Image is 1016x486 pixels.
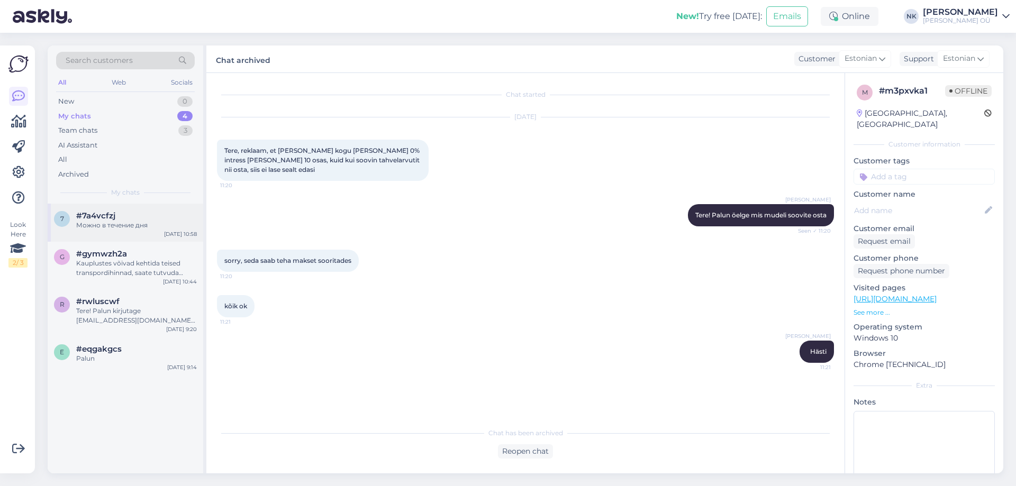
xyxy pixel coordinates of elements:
[810,347,827,355] span: Hästi
[854,264,949,278] div: Request phone number
[60,253,65,261] span: g
[854,282,995,294] p: Visited pages
[854,169,995,185] input: Add a tag
[854,155,995,167] p: Customer tags
[66,55,133,66] span: Search customers
[76,221,197,230] div: Можно в течение дня
[58,125,97,136] div: Team chats
[76,297,120,306] span: #rwluscwf
[224,146,421,173] span: Tere, reklaam, et [PERSON_NAME] kogu [PERSON_NAME] 0% intress [PERSON_NAME] 10 osas, kuid kui soo...
[76,259,197,278] div: Kauplustes võivad kehtida teised transpordihinnad, saate tutvuda hinnakirjaga siin: [URL][DOMAIN_...
[177,111,193,122] div: 4
[854,253,995,264] p: Customer phone
[177,96,193,107] div: 0
[56,76,68,89] div: All
[76,211,115,221] span: #7a4vcfzj
[220,181,260,189] span: 11:20
[166,325,197,333] div: [DATE] 9:20
[76,306,197,325] div: Tere! Palun kirjutage [EMAIL_ADDRESS][DOMAIN_NAME] meilile ja lisage tellimuse numbri, saame muut...
[854,205,983,216] input: Add name
[217,112,834,122] div: [DATE]
[224,256,351,264] span: sorry, seda saab teha makset sooritades
[766,6,808,26] button: Emails
[943,53,975,65] span: Estonian
[60,348,64,356] span: e
[854,322,995,333] p: Operating system
[58,140,97,151] div: AI Assistant
[791,363,831,371] span: 11:21
[58,96,74,107] div: New
[60,215,64,223] span: 7
[854,140,995,149] div: Customer information
[217,90,834,99] div: Chat started
[76,249,127,259] span: #gymwzh2a
[110,76,128,89] div: Web
[821,7,878,26] div: Online
[8,258,28,268] div: 2 / 3
[220,318,260,326] span: 11:21
[164,230,197,238] div: [DATE] 10:58
[58,154,67,165] div: All
[58,169,89,180] div: Archived
[76,344,122,354] span: #eqgakgcs
[60,300,65,308] span: r
[900,53,934,65] div: Support
[945,85,992,97] span: Offline
[857,108,984,130] div: [GEOGRAPHIC_DATA], [GEOGRAPHIC_DATA]
[498,444,553,459] div: Reopen chat
[8,220,28,268] div: Look Here
[224,302,247,310] span: kõik ok
[854,397,995,408] p: Notes
[854,234,915,249] div: Request email
[785,332,831,340] span: [PERSON_NAME]
[854,294,937,304] a: [URL][DOMAIN_NAME]
[904,9,919,24] div: NK
[862,88,868,96] span: m
[791,227,831,235] span: Seen ✓ 11:20
[923,16,998,25] div: [PERSON_NAME] OÜ
[163,278,197,286] div: [DATE] 10:44
[167,363,197,371] div: [DATE] 9:14
[923,8,1010,25] a: [PERSON_NAME][PERSON_NAME] OÜ
[111,188,140,197] span: My chats
[845,53,877,65] span: Estonian
[676,10,762,23] div: Try free [DATE]:
[220,272,260,280] span: 11:20
[854,223,995,234] p: Customer email
[488,428,563,438] span: Chat has been archived
[169,76,195,89] div: Socials
[58,111,91,122] div: My chats
[879,85,945,97] div: # m3pxvka1
[854,381,995,390] div: Extra
[785,196,831,204] span: [PERSON_NAME]
[854,348,995,359] p: Browser
[854,189,995,200] p: Customer name
[695,211,827,219] span: Tere! Palun öelge mis mudeli soovite osta
[178,125,193,136] div: 3
[76,354,197,363] div: Palun
[794,53,836,65] div: Customer
[854,333,995,344] p: Windows 10
[854,308,995,317] p: See more ...
[854,359,995,370] p: Chrome [TECHNICAL_ID]
[676,11,699,21] b: New!
[8,54,29,74] img: Askly Logo
[216,52,270,66] label: Chat archived
[923,8,998,16] div: [PERSON_NAME]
